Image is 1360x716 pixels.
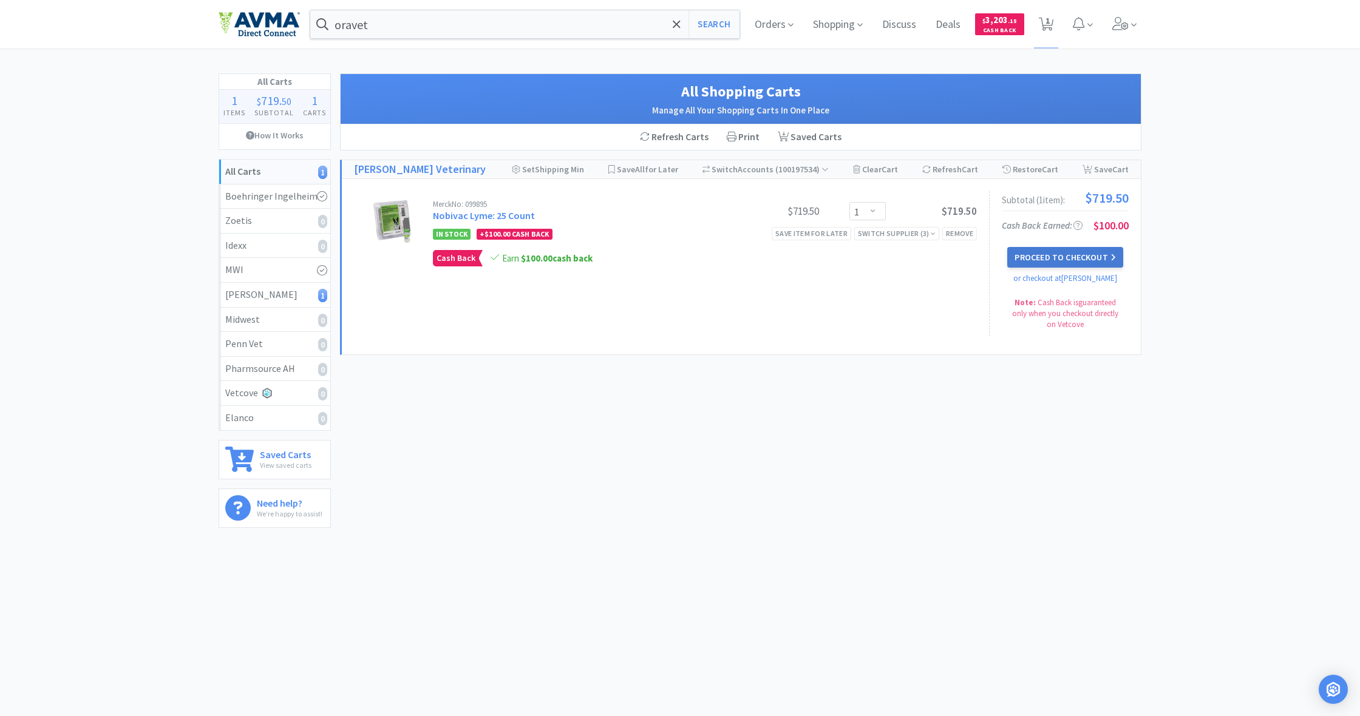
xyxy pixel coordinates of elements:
[231,93,237,108] span: 1
[260,447,311,459] h6: Saved Carts
[433,209,535,221] a: Nobivac Lyme: 25 Count
[712,164,738,175] span: Switch
[219,258,330,283] a: MWI
[922,160,978,178] div: Refresh
[219,440,331,479] a: Saved CartsView saved carts
[318,412,327,425] i: 0
[225,312,324,328] div: Midwest
[1112,164,1129,175] span: Cart
[225,410,324,426] div: Elanco
[477,229,552,240] div: + Cash Back
[219,74,330,90] h1: All Carts
[298,107,330,118] h4: Carts
[433,200,728,208] div: Merck No: 099895
[877,19,921,30] a: Discuss
[257,95,261,107] span: $
[853,160,898,178] div: Clear
[250,107,299,118] h4: Subtotal
[1007,247,1123,268] button: Proceed to Checkout
[773,164,829,175] span: ( 100197534 )
[257,495,322,508] h6: Need help?
[1002,220,1083,231] span: Cash Back Earned :
[688,10,739,38] button: Search
[522,164,535,175] span: Set
[1083,160,1129,178] div: Save
[219,283,330,308] a: [PERSON_NAME]1
[225,287,324,303] div: [PERSON_NAME]
[1093,218,1129,232] span: $100.00
[631,124,718,150] div: Refresh Carts
[219,124,330,147] a: How It Works
[521,252,552,264] span: $100.00
[310,10,739,38] input: Search by item, sku, manufacturer, ingredient, size...
[702,160,829,178] div: Accounts
[962,164,978,175] span: Cart
[512,160,584,178] div: Shipping Min
[219,308,330,333] a: Midwest0
[1008,17,1017,25] span: . 15
[318,289,327,302] i: 1
[718,124,769,150] div: Print
[219,12,300,37] img: e4e33dab9f054f5782a47901c742baa9_102.png
[225,336,324,352] div: Penn Vet
[225,361,324,377] div: Pharmsource AH
[1012,297,1118,329] span: Cash Back is guaranteed only when you checkout directly on Vetcove
[311,93,318,108] span: 1
[225,165,260,177] strong: All Carts
[219,332,330,357] a: Penn Vet0
[257,508,322,519] p: We're happy to assist!
[728,204,819,218] div: $719.50
[942,227,977,240] div: Remove
[225,262,324,278] div: MWI
[219,184,330,209] a: Boehringer Ingelheim
[931,19,965,30] a: Deals
[282,95,291,107] span: 50
[225,385,324,401] div: Vetcove
[219,406,330,430] a: Elanco0
[219,160,330,184] a: All Carts1
[353,80,1129,103] h1: All Shopping Carts
[371,200,413,243] img: 2eb4f230d3694f78868834e05816c4f6_143319.jpeg
[617,164,678,175] span: Save for Later
[1002,160,1058,178] div: Restore
[982,17,985,25] span: $
[769,124,851,150] a: Saved Carts
[975,8,1024,41] a: $3,203.15Cash Back
[982,27,1017,35] span: Cash Back
[433,229,471,240] span: In Stock
[982,14,1017,25] span: 3,203
[521,252,593,264] strong: cash back
[225,213,324,229] div: Zoetis
[502,252,593,264] span: Earn
[318,363,327,376] i: 0
[1319,675,1348,704] div: Open Intercom Messenger
[261,93,279,108] span: 719
[318,387,327,400] i: 0
[1034,21,1059,32] a: 1
[219,357,330,382] a: Pharmsource AH0
[1015,297,1036,308] strong: Note:
[318,338,327,351] i: 0
[433,251,478,266] span: Cash Back
[484,229,510,238] span: $100.00
[772,227,851,240] div: Save item for later
[1013,273,1117,283] a: or checkout at [PERSON_NAME]
[318,314,327,327] i: 0
[318,166,327,179] i: 1
[1002,191,1129,204] div: Subtotal ( 1 item ):
[354,161,486,178] a: [PERSON_NAME] Veterinary
[219,209,330,234] a: Zoetis0
[225,238,324,254] div: Idexx
[1085,191,1129,204] span: $719.50
[942,204,977,218] span: $719.50
[882,164,898,175] span: Cart
[353,103,1129,118] h2: Manage All Your Shopping Carts In One Place
[1042,164,1058,175] span: Cart
[250,95,299,107] div: .
[318,240,327,253] i: 0
[219,381,330,406] a: Vetcove0
[858,228,936,239] div: Switch Supplier ( 3 )
[635,164,645,175] span: All
[219,234,330,258] a: Idexx0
